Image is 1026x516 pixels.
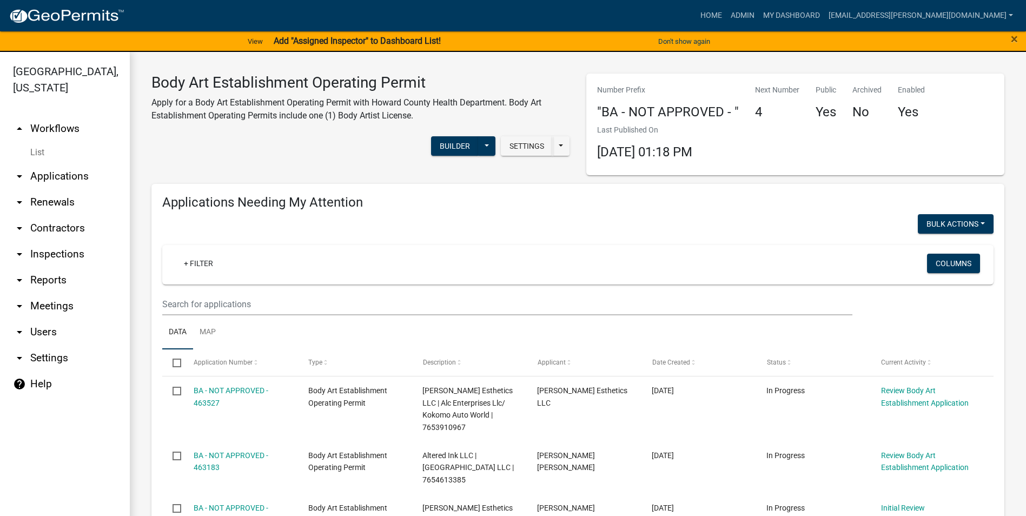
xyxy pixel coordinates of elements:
[151,96,570,122] p: Apply for a Body Art Establishment Operating Permit with Howard County Health Department. Body Ar...
[766,386,805,395] span: In Progress
[13,326,26,339] i: arrow_drop_down
[756,349,871,375] datatable-header-cell: Status
[1011,31,1018,47] span: ×
[162,195,994,210] h4: Applications Needing My Attention
[431,136,479,156] button: Builder
[412,349,527,375] datatable-header-cell: Description
[13,170,26,183] i: arrow_drop_down
[422,386,513,432] span: Jacqueline Scott Esthetics LLC | Alc Enterprises Llc/ Kokomo Auto World | 7653910967
[824,5,1017,26] a: [EMAIL_ADDRESS][PERSON_NAME][DOMAIN_NAME]
[194,451,268,472] a: BA - NOT APPROVED - 463183
[501,136,553,156] button: Settings
[881,504,925,512] a: Initial Review
[183,349,297,375] datatable-header-cell: Application Number
[759,5,824,26] a: My Dashboard
[881,386,969,407] a: Review Body Art Establishment Application
[308,386,387,407] span: Body Art Establishment Operating Permit
[871,349,985,375] datatable-header-cell: Current Activity
[927,254,980,273] button: Columns
[652,504,674,512] span: 08/13/2025
[881,359,926,366] span: Current Activity
[162,315,193,350] a: Data
[652,451,674,460] span: 08/13/2025
[816,104,836,120] h4: Yes
[766,451,805,460] span: In Progress
[766,504,805,512] span: In Progress
[755,104,799,120] h4: 4
[422,451,514,485] span: Altered Ink LLC | Center Road Plaza LLC | 7654613385
[194,386,268,407] a: BA - NOT APPROVED - 463527
[175,254,222,273] a: + Filter
[652,359,690,366] span: Date Created
[13,352,26,365] i: arrow_drop_down
[162,349,183,375] datatable-header-cell: Select
[881,451,969,472] a: Review Body Art Establishment Application
[194,359,253,366] span: Application Number
[1011,32,1018,45] button: Close
[13,300,26,313] i: arrow_drop_down
[13,196,26,209] i: arrow_drop_down
[243,32,267,50] a: View
[308,451,387,472] span: Body Art Establishment Operating Permit
[898,104,925,120] h4: Yes
[641,349,756,375] datatable-header-cell: Date Created
[755,84,799,96] p: Next Number
[537,504,595,512] span: Stephanie Gingerich
[527,349,641,375] datatable-header-cell: Applicant
[308,359,322,366] span: Type
[151,74,570,92] h3: Body Art Establishment Operating Permit
[13,378,26,391] i: help
[597,104,739,120] h4: "BA - NOT APPROVED - "
[13,122,26,135] i: arrow_drop_up
[696,5,726,26] a: Home
[13,248,26,261] i: arrow_drop_down
[918,214,994,234] button: Bulk Actions
[852,84,882,96] p: Archived
[274,36,441,46] strong: Add "Assigned Inspector" to Dashboard List!
[816,84,836,96] p: Public
[422,359,455,366] span: Description
[297,349,412,375] datatable-header-cell: Type
[537,386,627,407] span: Jacqueline Scott Esthetics LLC
[13,222,26,235] i: arrow_drop_down
[726,5,759,26] a: Admin
[654,32,714,50] button: Don't show again
[13,274,26,287] i: arrow_drop_down
[852,104,882,120] h4: No
[597,144,692,160] span: [DATE] 01:18 PM
[537,359,565,366] span: Applicant
[193,315,222,350] a: Map
[597,124,692,136] p: Last Published On
[537,451,595,472] span: Matthew Thomas Johnson
[597,84,739,96] p: Number Prefix
[162,293,852,315] input: Search for applications
[766,359,785,366] span: Status
[898,84,925,96] p: Enabled
[652,386,674,395] span: 08/13/2025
